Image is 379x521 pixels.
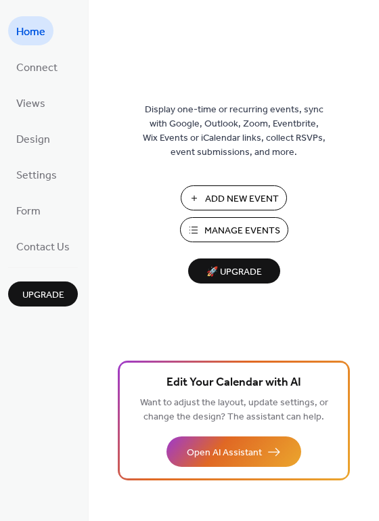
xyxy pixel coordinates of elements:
[16,93,45,114] span: Views
[187,446,262,460] span: Open AI Assistant
[205,192,279,206] span: Add New Event
[196,263,272,281] span: 🚀 Upgrade
[8,196,49,225] a: Form
[8,160,65,189] a: Settings
[8,52,66,81] a: Connect
[16,58,58,78] span: Connect
[8,16,53,45] a: Home
[8,281,78,307] button: Upgrade
[180,217,288,242] button: Manage Events
[8,124,58,153] a: Design
[8,88,53,117] a: Views
[16,22,45,43] span: Home
[16,201,41,222] span: Form
[16,165,57,186] span: Settings
[22,288,64,302] span: Upgrade
[143,103,326,160] span: Display one-time or recurring events, sync with Google, Outlook, Zoom, Eventbrite, Wix Events or ...
[181,185,287,210] button: Add New Event
[166,373,301,392] span: Edit Your Calendar with AI
[16,237,70,258] span: Contact Us
[8,231,78,260] a: Contact Us
[166,436,301,467] button: Open AI Assistant
[188,258,280,284] button: 🚀 Upgrade
[140,394,328,426] span: Want to adjust the layout, update settings, or change the design? The assistant can help.
[16,129,50,150] span: Design
[204,224,280,238] span: Manage Events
